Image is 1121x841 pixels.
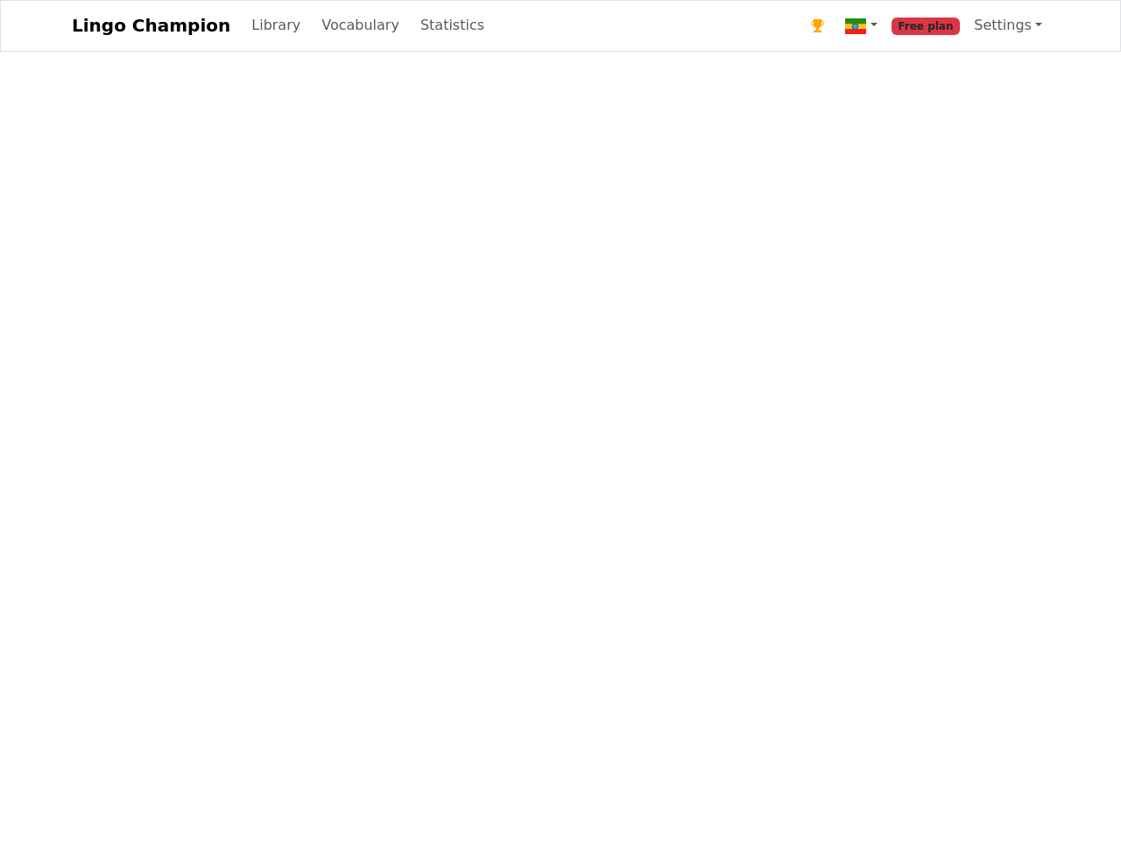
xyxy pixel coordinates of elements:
[72,8,230,43] a: Lingo Champion
[244,8,307,43] a: Library
[845,16,866,37] img: et.svg
[967,8,1049,43] a: Settings
[892,18,961,35] span: Free plan
[413,8,491,43] a: Statistics
[314,8,406,43] a: Vocabulary
[885,8,968,44] a: Free plan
